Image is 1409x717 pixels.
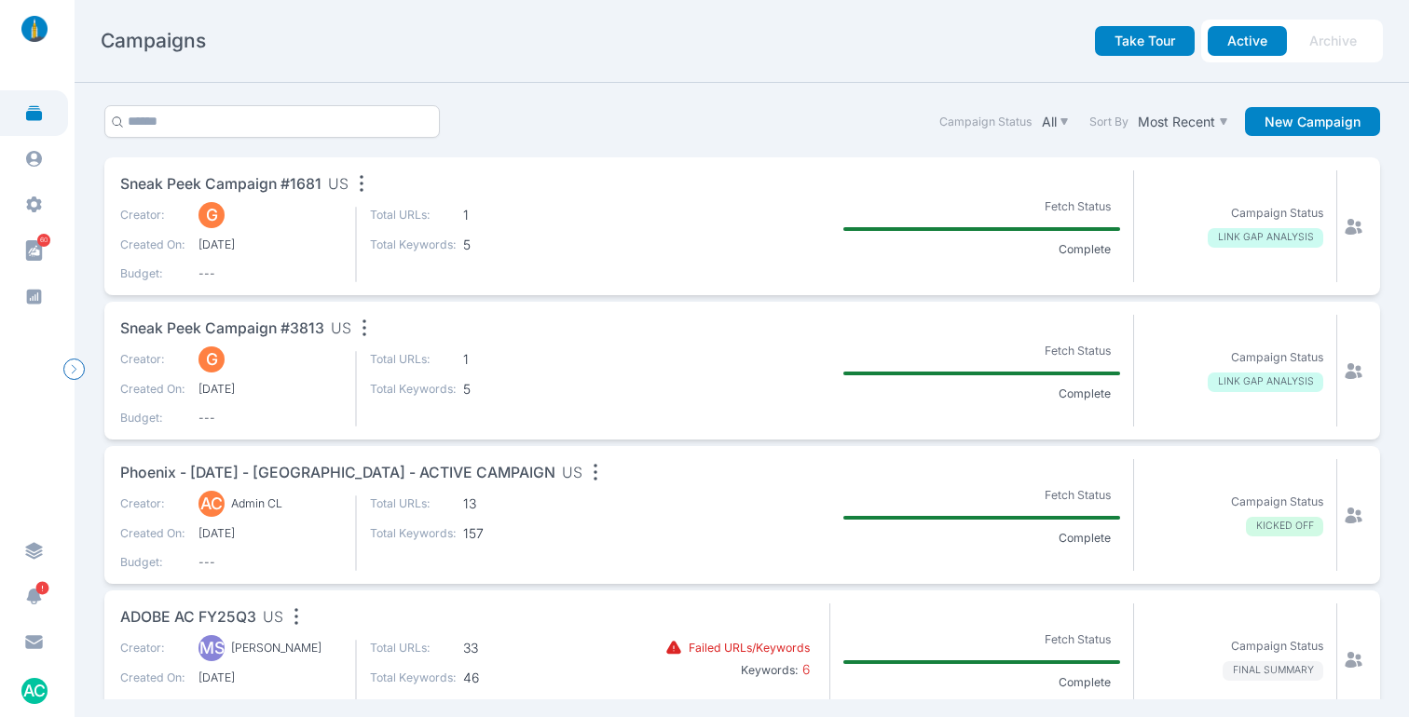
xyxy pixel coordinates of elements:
span: US [328,173,349,196]
p: Complete [1048,241,1120,258]
p: Campaign Status [1231,638,1323,655]
h2: Campaigns [101,28,206,54]
span: 6 [799,661,810,677]
p: Creator: [120,495,185,512]
p: [PERSON_NAME] [231,640,321,656]
p: Created On: [120,381,185,398]
p: Created On: [120,237,185,253]
p: Fetch Status [1034,628,1120,651]
span: --- [198,698,342,715]
span: 13 [463,495,550,512]
span: US [331,318,351,341]
span: Sneak Peek Campaign #1681 [120,173,321,196]
span: --- [198,554,342,571]
p: Created On: [120,670,185,686]
p: Most Recent [1138,114,1215,130]
p: FINAL SUMMARY [1223,661,1323,681]
span: --- [198,265,342,282]
span: 33 [463,640,550,656]
b: Keywords: [741,663,799,677]
span: 46 [463,670,550,686]
span: [DATE] [198,381,342,398]
button: Take Tour [1095,26,1195,56]
div: AC [198,491,225,517]
p: Complete [1048,674,1120,691]
p: Fetch Status [1034,195,1120,218]
p: Admin CL [231,495,282,512]
button: Active [1208,26,1287,56]
button: New Campaign [1245,107,1380,137]
p: Creator: [120,640,185,656]
p: Total Keywords: [370,670,457,686]
p: Creator: [120,351,185,368]
button: Archive [1290,26,1376,56]
img: linklaunch_small.2ae18699.png [15,16,54,42]
label: Sort By [1089,114,1129,130]
span: ADOBE AC FY25Q3 [120,606,256,629]
p: All [1042,114,1057,130]
p: Campaign Status [1231,349,1323,366]
span: --- [198,410,342,426]
p: LINK GAP ANALYSIS [1208,228,1323,248]
span: US [263,606,283,629]
p: Campaign Status [1231,494,1323,510]
p: Budget: [120,554,185,571]
span: 157 [463,525,550,542]
p: Created On: [120,525,185,542]
span: [DATE] [198,237,342,253]
span: Phoenix - [DATE] - [GEOGRAPHIC_DATA] - ACTIVE CAMPAIGN [120,462,555,485]
p: Total Keywords: [370,237,457,253]
p: Total URLs: [370,495,457,512]
label: Campaign Status [939,114,1032,130]
p: KICKED OFF [1246,517,1323,536]
span: US [562,462,582,485]
span: 60 [37,234,50,247]
span: 5 [463,237,550,253]
span: 1 [463,351,550,368]
p: Fetch Status [1034,483,1120,507]
p: Fetch Status [1034,339,1120,362]
span: [DATE] [198,525,342,542]
span: 5 [463,381,550,398]
p: Total URLs: [370,207,457,223]
p: Failed URLs/Keywords [689,640,810,656]
span: 1 [463,207,550,223]
p: Complete [1048,386,1120,402]
p: Total URLs: [370,351,457,368]
p: Budget: [120,410,185,426]
p: Total URLs: [370,640,457,656]
p: Total Keywords: [370,525,457,542]
p: Budget: [120,265,185,282]
button: Most Recent [1135,110,1232,133]
div: MS [198,635,225,661]
p: Campaign Status [1231,205,1323,222]
div: G [198,346,225,372]
button: All [1038,110,1073,133]
p: Budget: [120,698,185,715]
div: G [198,202,225,228]
p: Complete [1048,530,1120,547]
span: Sneak Peek Campaign #3813 [120,318,324,341]
span: [DATE] [198,670,342,686]
p: LINK GAP ANALYSIS [1208,372,1323,392]
p: Creator: [120,207,185,223]
p: Total Keywords: [370,381,457,398]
